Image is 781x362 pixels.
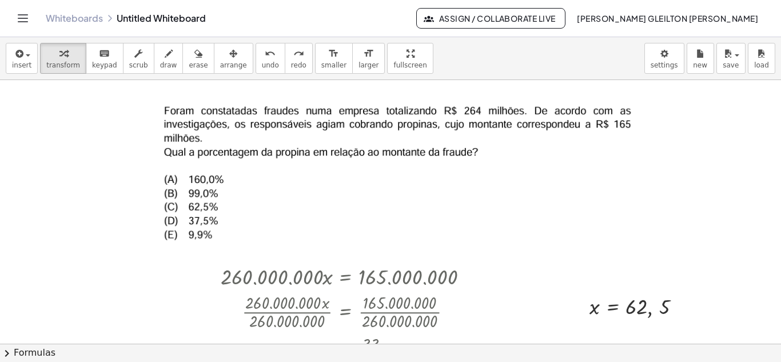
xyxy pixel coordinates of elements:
[293,47,304,61] i: redo
[265,47,276,61] i: undo
[291,61,306,69] span: redo
[352,43,385,74] button: format_sizelarger
[86,43,123,74] button: keyboardkeypad
[12,61,31,69] span: insert
[14,9,32,27] button: Toggle navigation
[687,43,714,74] button: new
[393,61,427,69] span: fullscreen
[92,61,117,69] span: keypad
[716,43,746,74] button: save
[256,43,285,74] button: undoundo
[160,61,177,69] span: draw
[754,61,769,69] span: load
[426,13,556,23] span: Assign / Collaborate Live
[748,43,775,74] button: load
[315,43,353,74] button: format_sizesmaller
[262,61,279,69] span: undo
[123,43,154,74] button: scrub
[644,43,684,74] button: settings
[416,8,565,29] button: Assign / Collaborate Live
[328,47,339,61] i: format_size
[387,43,433,74] button: fullscreen
[693,61,707,69] span: new
[363,47,374,61] i: format_size
[46,13,103,24] a: Whiteboards
[189,61,208,69] span: erase
[568,8,767,29] button: [PERSON_NAME] Gleilton [PERSON_NAME]
[723,61,739,69] span: save
[577,13,758,23] span: [PERSON_NAME] Gleilton [PERSON_NAME]
[220,61,247,69] span: arrange
[285,43,313,74] button: redoredo
[651,61,678,69] span: settings
[321,61,346,69] span: smaller
[154,43,184,74] button: draw
[182,43,214,74] button: erase
[99,47,110,61] i: keyboard
[6,43,38,74] button: insert
[129,61,148,69] span: scrub
[358,61,378,69] span: larger
[40,43,86,74] button: transform
[214,43,253,74] button: arrange
[46,61,80,69] span: transform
